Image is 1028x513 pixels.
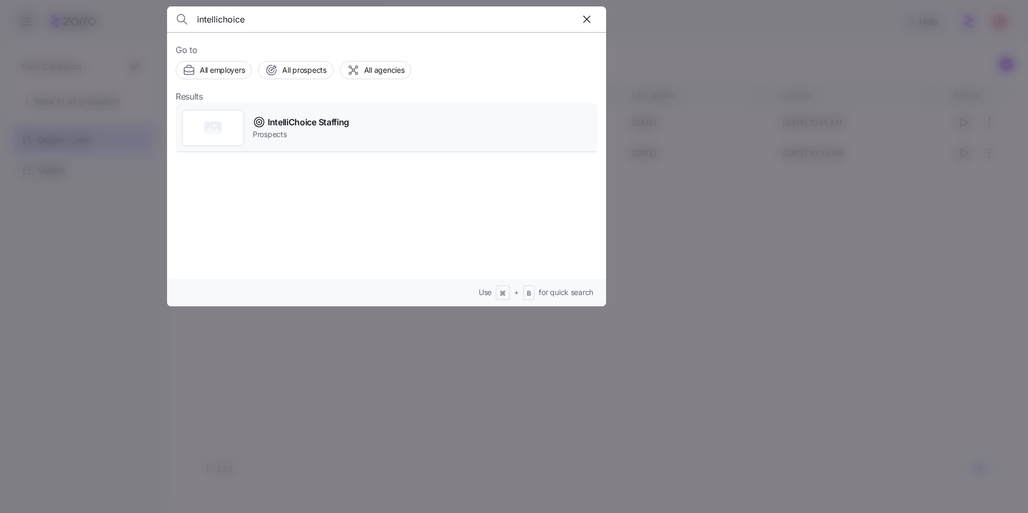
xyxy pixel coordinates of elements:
[500,289,506,298] span: ⌘
[539,287,593,298] span: for quick search
[176,43,598,57] span: Go to
[364,65,405,76] span: All agencies
[282,65,326,76] span: All prospects
[479,287,492,298] span: Use
[200,65,245,76] span: All employers
[176,61,252,79] button: All employers
[253,129,349,140] span: Prospects
[514,287,519,298] span: +
[527,289,531,298] span: B
[176,90,203,103] span: Results
[258,61,333,79] button: All prospects
[268,116,349,129] span: IntelliChoice Staffing
[340,61,412,79] button: All agencies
